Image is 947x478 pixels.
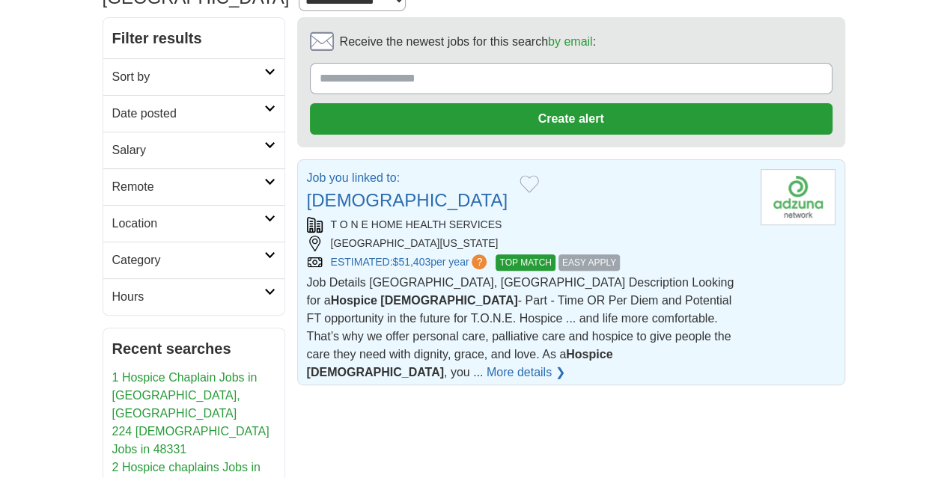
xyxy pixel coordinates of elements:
strong: [DEMOGRAPHIC_DATA] [380,294,517,307]
h2: Date posted [112,105,264,123]
h2: Sort by [112,68,264,86]
a: More details ❯ [487,364,565,382]
span: EASY APPLY [558,254,620,271]
h2: Hours [112,288,264,306]
span: $51,403 [392,256,430,268]
span: TOP MATCH [496,254,555,271]
a: Hours [103,278,284,315]
a: by email [548,35,593,48]
h2: Location [112,215,264,233]
a: Remote [103,168,284,205]
a: Salary [103,132,284,168]
a: [DEMOGRAPHIC_DATA] [307,190,508,210]
h2: Filter results [103,18,284,58]
a: Category [103,242,284,278]
span: Job Details [GEOGRAPHIC_DATA], [GEOGRAPHIC_DATA] Description Looking for a - Part - Time OR Per D... [307,276,734,379]
p: Job you linked to: [307,169,508,187]
strong: Hospice [566,348,612,361]
h2: Recent searches [112,337,275,360]
a: ESTIMATED:$51,403per year? [331,254,490,271]
button: Add to favorite jobs [520,175,539,193]
span: Receive the newest jobs for this search : [340,33,596,51]
strong: [DEMOGRAPHIC_DATA] [307,366,444,379]
a: Sort by [103,58,284,95]
a: Location [103,205,284,242]
h2: Salary [112,141,264,159]
div: [GEOGRAPHIC_DATA][US_STATE] [307,236,749,251]
a: 1 Hospice Chaplain Jobs in [GEOGRAPHIC_DATA], [GEOGRAPHIC_DATA] [112,371,258,420]
a: 224 [DEMOGRAPHIC_DATA] Jobs in 48331 [112,425,270,456]
strong: Hospice [331,294,377,307]
img: Company logo [761,169,835,225]
div: T O N E HOME HEALTH SERVICES [307,217,749,233]
a: Date posted [103,95,284,132]
button: Create alert [310,103,832,135]
span: ? [472,254,487,269]
h2: Category [112,251,264,269]
h2: Remote [112,178,264,196]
